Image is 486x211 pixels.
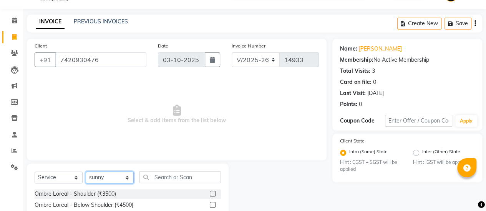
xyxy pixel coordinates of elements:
[340,56,474,64] div: No Active Membership
[35,52,56,67] button: +91
[422,148,460,157] label: Inter (Other) State
[74,18,128,25] a: PREVIOUS INVOICES
[359,100,362,108] div: 0
[55,52,146,67] input: Search by Name/Mobile/Email/Code
[35,43,47,49] label: Client
[413,159,474,166] small: Hint : IGST will be applied
[36,15,65,29] a: INVOICE
[372,67,375,75] div: 3
[35,201,133,209] div: Ombre Loreal - Below Shoulder (₹4500)
[340,45,357,53] div: Name:
[367,89,384,97] div: [DATE]
[397,18,441,29] button: Create New
[340,78,372,86] div: Card on file:
[340,100,357,108] div: Points:
[373,78,376,86] div: 0
[340,56,373,64] div: Membership:
[35,190,116,198] div: Ombre Loreal - Shoulder (₹3500)
[359,45,402,53] a: [PERSON_NAME]
[139,171,221,183] input: Search or Scan
[340,117,385,125] div: Coupon Code
[340,137,365,144] label: Client State
[232,43,265,49] label: Invoice Number
[340,67,370,75] div: Total Visits:
[158,43,168,49] label: Date
[349,148,388,157] label: Intra (Same) State
[455,115,477,127] button: Apply
[340,159,401,173] small: Hint : CGST + SGST will be applied
[385,115,452,127] input: Enter Offer / Coupon Code
[445,18,471,29] button: Save
[35,76,319,153] span: Select & add items from the list below
[340,89,366,97] div: Last Visit:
